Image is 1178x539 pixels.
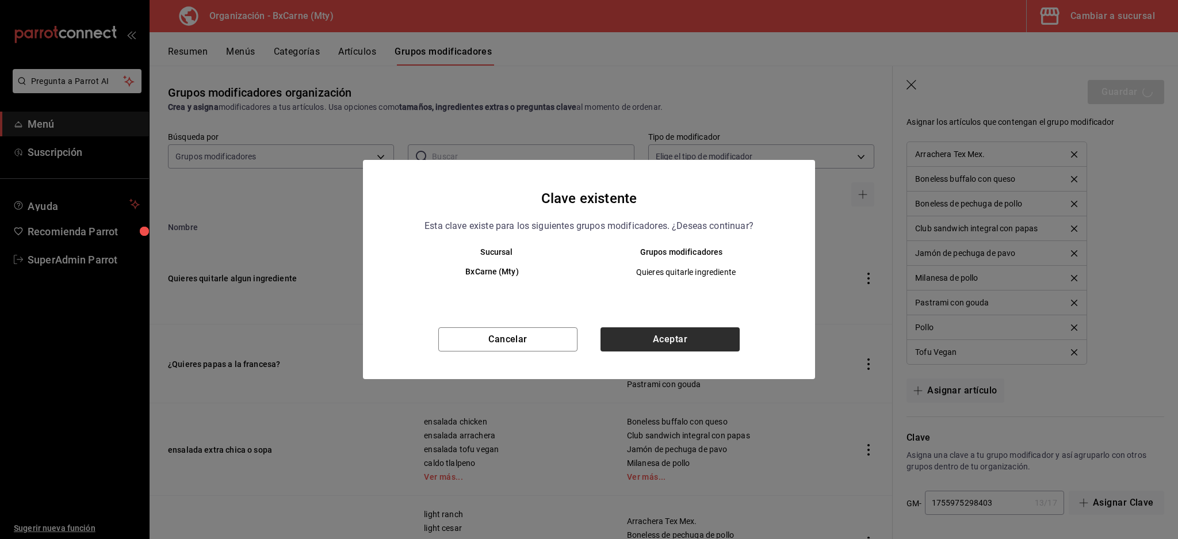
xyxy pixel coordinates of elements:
[589,247,792,257] th: Grupos modificadores
[424,219,754,234] p: Esta clave existe para los siguientes grupos modificadores. ¿Deseas continuar?
[386,247,589,257] th: Sucursal
[601,327,740,351] button: Aceptar
[438,327,577,351] button: Cancelar
[541,188,637,209] h4: Clave existente
[404,266,580,278] h6: BxCarne (Mty)
[599,266,773,278] span: Quieres quitarle ingrediente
